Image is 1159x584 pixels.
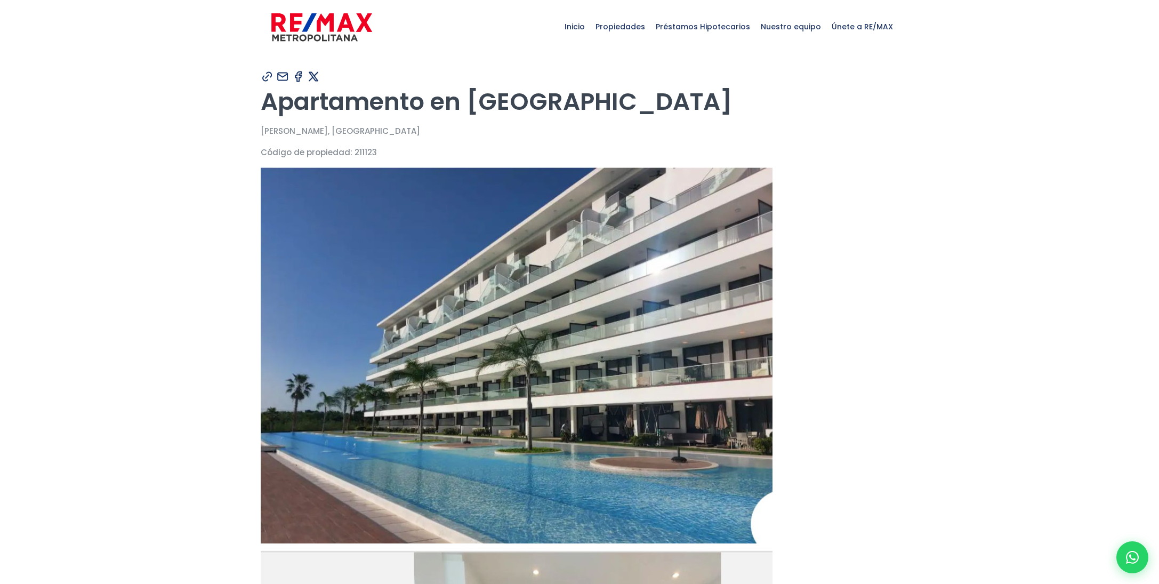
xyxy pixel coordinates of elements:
[292,70,305,83] img: Compartir
[355,147,377,158] span: 211123
[271,11,372,43] img: remax-metropolitana-logo
[307,70,320,83] img: Compartir
[261,147,352,158] span: Código de propiedad:
[261,124,898,138] p: [PERSON_NAME], [GEOGRAPHIC_DATA]
[650,11,755,43] span: Préstamos Hipotecarios
[826,11,898,43] span: Únete a RE/MAX
[261,167,772,543] img: Apartamento en Bavaro
[261,70,274,83] img: Compartir
[559,11,590,43] span: Inicio
[261,87,898,116] h1: Apartamento en [GEOGRAPHIC_DATA]
[755,11,826,43] span: Nuestro equipo
[276,70,289,83] img: Compartir
[590,11,650,43] span: Propiedades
